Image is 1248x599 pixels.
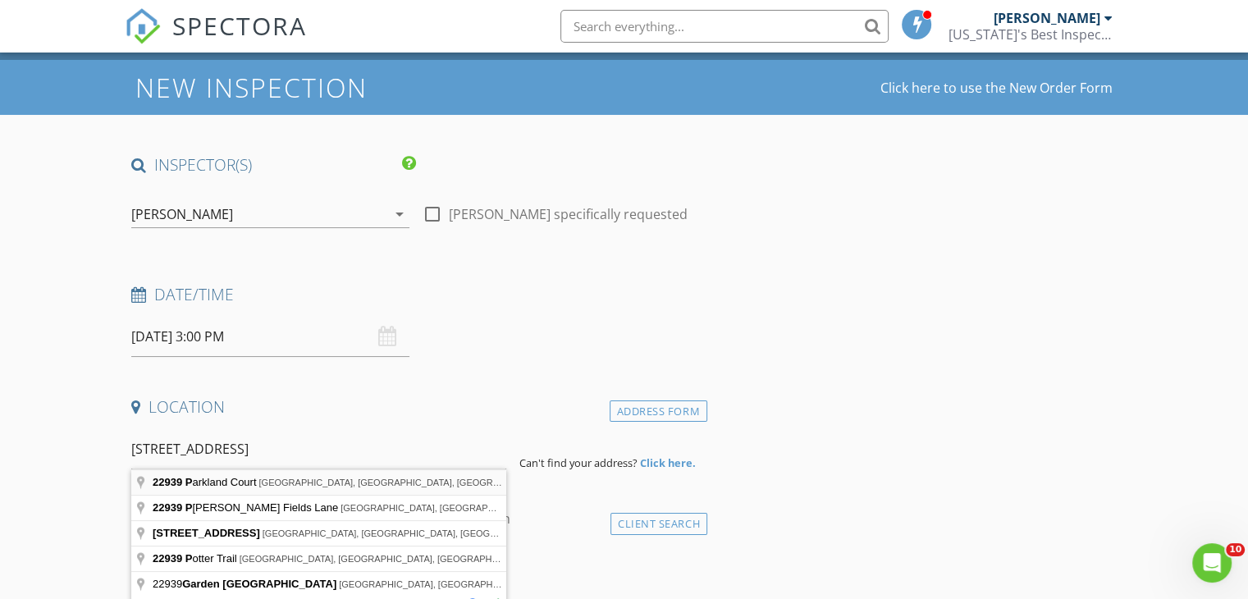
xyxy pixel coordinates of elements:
div: [PERSON_NAME] [994,10,1100,26]
span: otter Trail [153,552,240,565]
span: [GEOGRAPHIC_DATA], [GEOGRAPHIC_DATA], [GEOGRAPHIC_DATA] [339,579,631,589]
span: Can't find your address? [519,455,638,470]
div: [PERSON_NAME] [131,207,233,222]
span: [GEOGRAPHIC_DATA], [GEOGRAPHIC_DATA], [GEOGRAPHIC_DATA] [240,554,532,564]
input: Address Search [131,429,506,469]
span: arkland Court [153,476,259,488]
div: Florida's Best Inspections [949,26,1113,43]
label: [PERSON_NAME] specifically requested [449,206,688,222]
span: 10 [1226,543,1245,556]
span: [GEOGRAPHIC_DATA], [GEOGRAPHIC_DATA], [GEOGRAPHIC_DATA] [263,528,555,538]
span: 22939 P [153,501,192,514]
div: Address Form [610,400,707,423]
img: The Best Home Inspection Software - Spectora [125,8,161,44]
span: 22939 [153,578,339,590]
iframe: Intercom live chat [1192,543,1232,583]
span: 22939 [153,552,182,565]
span: [GEOGRAPHIC_DATA], [GEOGRAPHIC_DATA], [GEOGRAPHIC_DATA] [259,478,551,487]
input: Select date [131,317,409,357]
input: Search everything... [560,10,889,43]
i: arrow_drop_down [390,204,409,224]
span: [PERSON_NAME] Fields Lane [153,501,341,514]
a: Click here to use the New Order Form [880,81,1113,94]
span: Garden [GEOGRAPHIC_DATA] [182,578,336,590]
h4: INSPECTOR(S) [131,154,416,176]
span: P [185,552,193,565]
span: [STREET_ADDRESS] [153,527,260,539]
h4: Location [131,396,701,418]
strong: Click here. [640,455,696,470]
span: P [185,476,193,488]
span: 22939 [153,476,182,488]
a: SPECTORA [125,22,307,57]
h4: Date/Time [131,284,701,305]
span: [GEOGRAPHIC_DATA], [GEOGRAPHIC_DATA], [GEOGRAPHIC_DATA] [341,503,633,513]
span: SPECTORA [172,8,307,43]
div: Client Search [610,513,707,535]
h1: New Inspection [135,73,499,102]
